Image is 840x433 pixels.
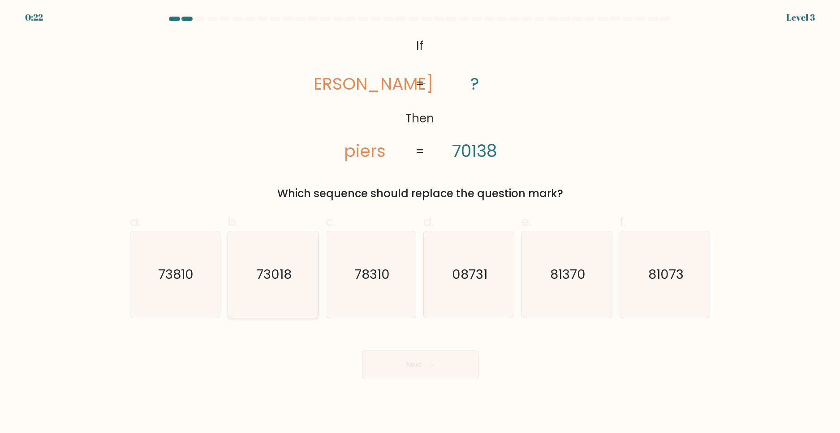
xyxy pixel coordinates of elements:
[345,139,386,163] tspan: piers
[25,11,43,24] div: 0:22
[256,265,292,283] text: 73018
[620,213,626,230] span: f.
[297,72,434,95] tspan: [PERSON_NAME]
[452,139,497,163] tspan: 70138
[326,213,336,230] span: c.
[314,34,525,164] svg: @import url('[URL][DOMAIN_NAME]);
[786,11,815,24] div: Level 3
[423,213,434,230] span: d.
[417,37,424,54] tspan: If
[354,265,390,283] text: 78310
[416,143,425,160] tspan: =
[416,75,425,92] tspan: =
[130,213,141,230] span: a.
[362,351,478,379] button: Next
[452,265,487,283] text: 08731
[550,265,586,283] text: 81370
[470,72,479,95] tspan: ?
[228,213,238,230] span: b.
[158,265,194,283] text: 73810
[521,213,531,230] span: e.
[135,186,705,202] div: Which sequence should replace the question mark?
[648,265,684,283] text: 81073
[406,110,435,126] tspan: Then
